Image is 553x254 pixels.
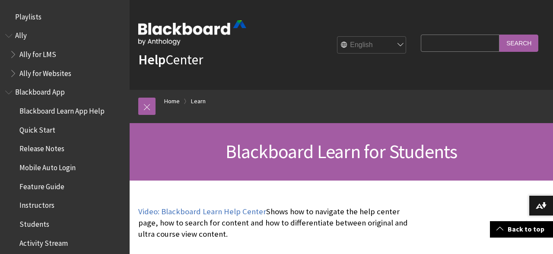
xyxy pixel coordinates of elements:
[19,236,68,248] span: Activity Stream
[19,47,56,59] span: Ally for LMS
[138,51,203,68] a: HelpCenter
[164,96,180,107] a: Home
[19,160,76,172] span: Mobile Auto Login
[15,85,65,97] span: Blackboard App
[19,104,105,115] span: Blackboard Learn App Help
[19,179,64,191] span: Feature Guide
[226,140,458,163] span: Blackboard Learn for Students
[15,10,41,21] span: Playlists
[19,198,54,210] span: Instructors
[19,123,55,134] span: Quick Start
[138,20,246,45] img: Blackboard by Anthology
[138,206,266,217] a: Video: Blackboard Learn Help Center
[15,29,27,40] span: Ally
[490,221,553,237] a: Back to top
[138,51,165,68] strong: Help
[19,66,71,78] span: Ally for Websites
[138,206,416,240] p: Shows how to navigate the help center page, how to search for content and how to differentiate be...
[499,35,538,51] input: Search
[5,29,124,81] nav: Book outline for Anthology Ally Help
[191,96,206,107] a: Learn
[19,217,49,229] span: Students
[5,10,124,24] nav: Book outline for Playlists
[19,142,64,153] span: Release Notes
[337,37,407,54] select: Site Language Selector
